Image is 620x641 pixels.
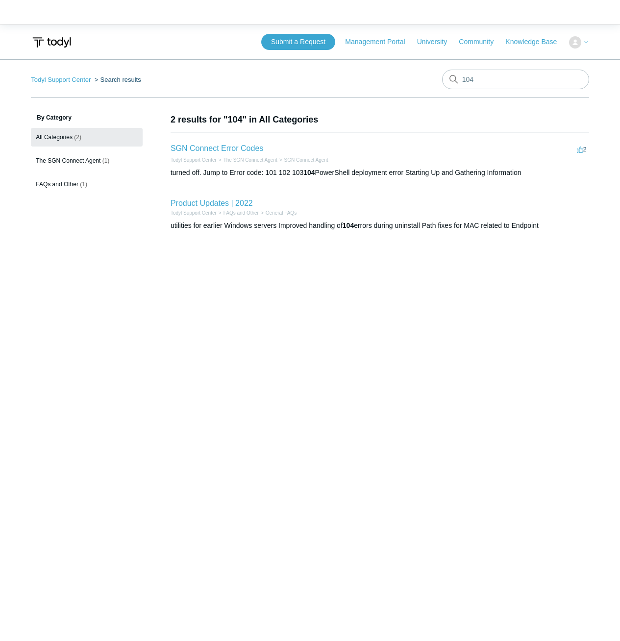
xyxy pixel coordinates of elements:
[343,222,354,229] em: 104
[417,37,457,47] a: University
[31,76,91,83] a: Todyl Support Center
[303,169,315,176] em: 104
[505,37,567,47] a: Knowledge Base
[284,157,328,163] a: SGN Connect Agent
[36,134,73,141] span: All Categories
[171,199,253,207] a: Product Updates | 2022
[171,221,589,231] div: utilities for earlier Windows servers Improved handling of errors during uninstall Path fixes for...
[74,134,81,141] span: (2)
[277,156,328,164] li: SGN Connect Agent
[80,181,87,188] span: (1)
[93,76,141,83] li: Search results
[31,151,143,170] a: The SGN Connect Agent (1)
[459,37,503,47] a: Community
[223,210,259,216] a: FAQs and Other
[171,168,589,178] div: turned off. Jump to Error code: 101 102 103 PowerShell deployment error Starting Up and Gathering...
[31,128,143,147] a: All Categories (2)
[171,144,263,152] a: SGN Connect Error Codes
[36,181,78,188] span: FAQs and Other
[31,76,93,83] li: Todyl Support Center
[171,156,217,164] li: Todyl Support Center
[31,175,143,194] a: FAQs and Other (1)
[31,33,73,51] img: Todyl Support Center Help Center home page
[102,157,110,164] span: (1)
[259,209,297,217] li: General FAQs
[171,210,217,216] a: Todyl Support Center
[171,113,589,126] h1: 2 results for "104" in All Categories
[345,37,415,47] a: Management Portal
[577,146,587,153] span: 2
[266,210,297,216] a: General FAQs
[171,157,217,163] a: Todyl Support Center
[261,34,335,50] a: Submit a Request
[223,157,277,163] a: The SGN Connect Agent
[217,209,259,217] li: FAQs and Other
[36,157,100,164] span: The SGN Connect Agent
[442,70,589,89] input: Search
[217,156,277,164] li: The SGN Connect Agent
[171,209,217,217] li: Todyl Support Center
[31,113,143,122] h3: By Category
